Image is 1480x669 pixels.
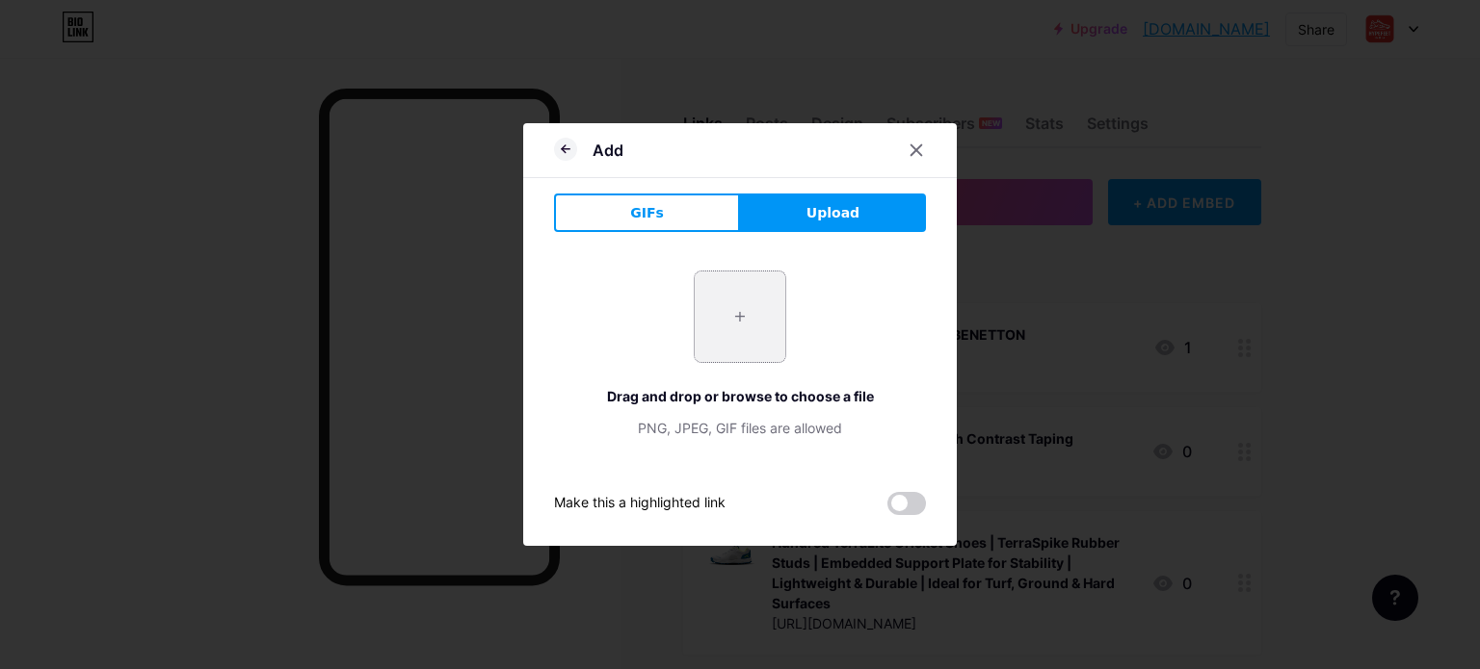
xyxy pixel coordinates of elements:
button: GIFs [554,193,740,232]
div: Drag and drop or browse to choose a file [554,386,926,406]
span: GIFs [630,203,664,223]
div: Make this a highlighted link [554,492,726,515]
span: Upload [806,203,859,223]
button: Upload [740,193,926,232]
div: PNG, JPEG, GIF files are allowed [554,418,926,438]
div: Add [593,139,623,162]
